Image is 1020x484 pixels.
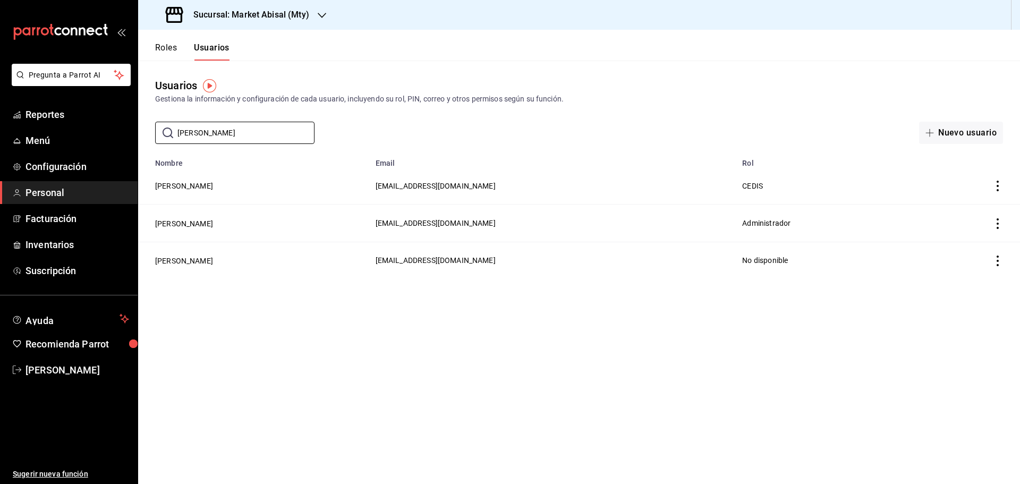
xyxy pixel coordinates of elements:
th: Email [369,152,736,167]
button: [PERSON_NAME] [155,218,213,229]
button: Roles [155,43,177,61]
span: Facturación [25,211,129,226]
button: Nuevo usuario [919,122,1003,144]
span: [EMAIL_ADDRESS][DOMAIN_NAME] [376,219,496,227]
span: CEDIS [742,182,763,190]
span: Menú [25,133,129,148]
button: actions [992,218,1003,229]
div: navigation tabs [155,43,229,61]
th: Rol [736,152,913,167]
span: Personal [25,185,129,200]
th: Nombre [138,152,369,167]
span: Sugerir nueva función [13,469,129,480]
span: Configuración [25,159,129,174]
td: No disponible [736,242,913,279]
span: Ayuda [25,312,115,325]
span: [PERSON_NAME] [25,363,129,377]
button: actions [992,256,1003,266]
img: Tooltip marker [203,79,216,92]
a: Pregunta a Parrot AI [7,77,131,88]
span: Recomienda Parrot [25,337,129,351]
span: [EMAIL_ADDRESS][DOMAIN_NAME] [376,256,496,265]
button: [PERSON_NAME] [155,181,213,191]
input: Buscar usuario [177,122,314,143]
span: [EMAIL_ADDRESS][DOMAIN_NAME] [376,182,496,190]
table: employeesTable [138,152,1020,279]
button: [PERSON_NAME] [155,256,213,266]
button: open_drawer_menu [117,28,125,36]
button: Usuarios [194,43,229,61]
span: Suscripción [25,264,129,278]
h3: Sucursal: Market Abisal (Mty) [185,9,309,21]
div: Usuarios [155,78,197,94]
button: actions [992,181,1003,191]
span: Reportes [25,107,129,122]
span: Administrador [742,219,790,227]
div: Gestiona la información y configuración de cada usuario, incluyendo su rol, PIN, correo y otros p... [155,94,1003,105]
span: Inventarios [25,237,129,252]
span: Pregunta a Parrot AI [29,70,114,81]
button: Pregunta a Parrot AI [12,64,131,86]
